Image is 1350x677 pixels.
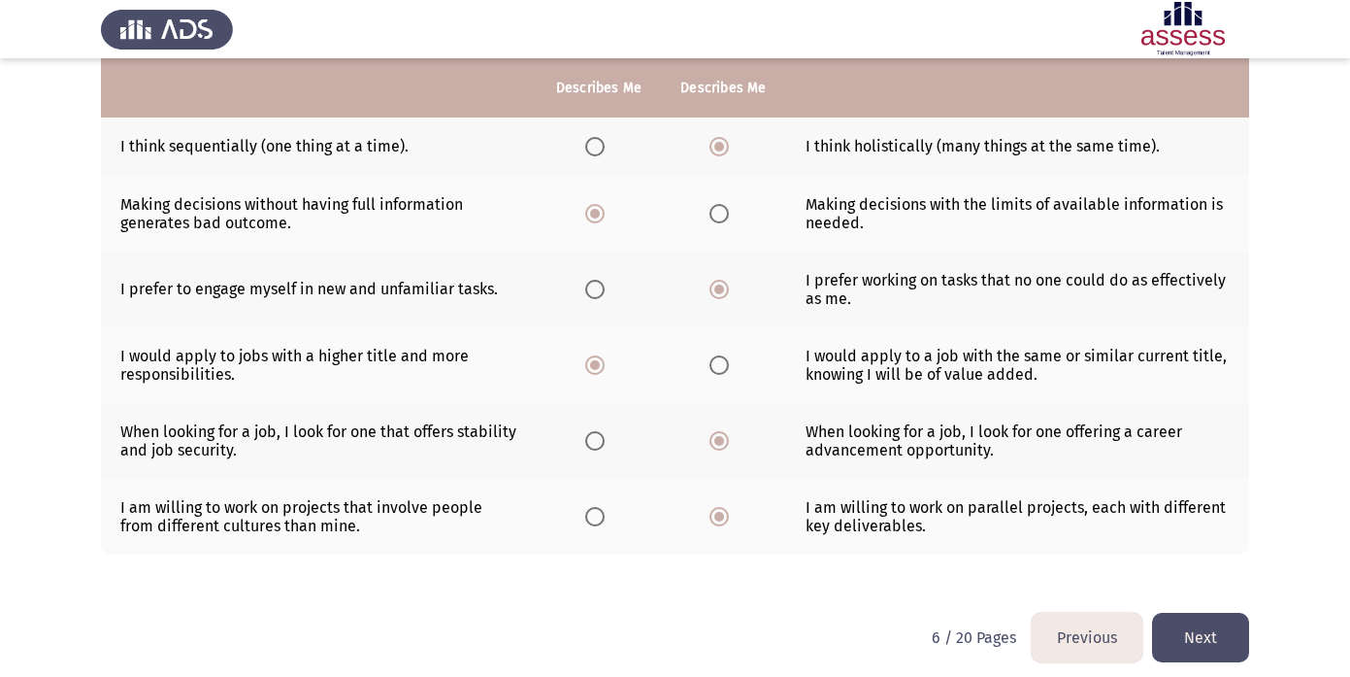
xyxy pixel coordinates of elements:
[786,117,1249,176] td: I think holistically (many things at the same time).
[786,252,1249,327] td: I prefer working on tasks that no one could do as effectively as me.
[709,430,737,449] mat-radio-group: Select an option
[709,506,737,525] mat-radio-group: Select an option
[1117,2,1249,56] img: Assessment logo of Potentiality Assessment R2 (EN/AR)
[585,355,612,373] mat-radio-group: Select an option
[661,58,785,118] th: Describes Me
[101,479,537,555] td: I am willing to work on projects that involve people from different cultures than mine.
[101,176,537,252] td: Making decisions without having full information generates bad outcome.
[709,355,737,373] mat-radio-group: Select an option
[585,430,612,449] mat-radio-group: Select an option
[101,403,537,479] td: When looking for a job, I look for one that offers stability and job security.
[537,58,661,118] th: Describes Me
[786,479,1249,555] td: I am willing to work on parallel projects, each with different key deliverables.
[709,279,737,297] mat-radio-group: Select an option
[786,176,1249,252] td: Making decisions with the limits of available information is needed.
[709,203,737,221] mat-radio-group: Select an option
[1152,613,1249,662] button: load next page
[786,403,1249,479] td: When looking for a job, I look for one offering a career advancement opportunity.
[1032,613,1142,662] button: load previous page
[101,2,233,56] img: Assess Talent Management logo
[709,136,737,154] mat-radio-group: Select an option
[101,327,537,403] td: I would apply to jobs with a higher title and more responsibilities.
[786,327,1249,403] td: I would apply to a job with the same or similar current title, knowing I will be of value added.
[585,279,612,297] mat-radio-group: Select an option
[101,252,537,327] td: I prefer to engage myself in new and unfamiliar tasks.
[585,506,612,525] mat-radio-group: Select an option
[585,136,612,154] mat-radio-group: Select an option
[585,203,612,221] mat-radio-group: Select an option
[101,117,537,176] td: I think sequentially (one thing at a time).
[932,628,1016,647] p: 6 / 20 Pages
